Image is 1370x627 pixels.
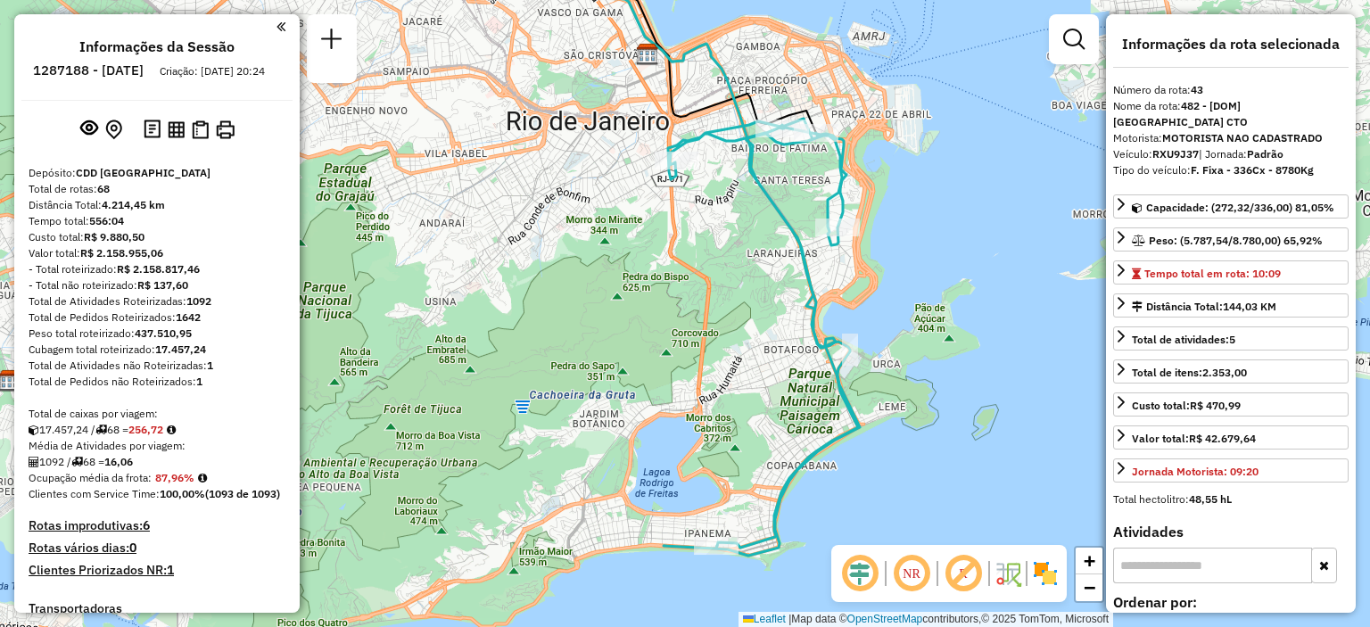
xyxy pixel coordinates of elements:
span: | [788,613,791,625]
button: Exibir sessão original [77,115,102,144]
strong: 5 [1229,333,1235,346]
button: Centralizar mapa no depósito ou ponto de apoio [102,116,126,144]
div: Cubagem total roteirizado: [29,342,285,358]
a: Tempo total em rota: 10:09 [1113,260,1349,285]
strong: R$ 2.158.955,06 [80,246,163,260]
h4: Rotas improdutivas: [29,518,285,533]
strong: CDD [GEOGRAPHIC_DATA] [76,166,210,179]
span: Peso: (5.787,54/8.780,00) 65,92% [1149,234,1323,247]
img: Fluxo de ruas [994,559,1022,588]
div: 1092 / 68 = [29,454,285,470]
span: − [1084,576,1095,598]
div: Map data © contributors,© 2025 TomTom, Microsoft [739,612,1113,627]
strong: 1 [196,375,202,388]
a: Valor total:R$ 42.679,64 [1113,425,1349,450]
em: Média calculada utilizando a maior ocupação (%Peso ou %Cubagem) de cada rota da sessão. Rotas cro... [198,473,207,483]
a: Clique aqui para minimizar o painel [276,16,285,37]
span: + [1084,549,1095,572]
span: Ocupação média da frota: [29,471,152,484]
a: OpenStreetMap [847,613,923,625]
a: Custo total:R$ 470,99 [1113,392,1349,417]
img: CDD São Cristovão [636,43,659,66]
i: Total de Atividades [29,457,39,467]
button: Imprimir Rotas [212,117,238,143]
div: Média de Atividades por viagem: [29,438,285,454]
strong: 1092 [186,294,211,308]
h6: 1287188 - [DATE] [33,62,144,78]
span: Total de atividades: [1132,333,1235,346]
div: Total de Pedidos não Roteirizados: [29,374,285,390]
span: 144,03 KM [1223,300,1276,313]
div: Veículo: [1113,146,1349,162]
a: Leaflet [743,613,786,625]
label: Ordenar por: [1113,591,1349,613]
strong: Padrão [1247,147,1283,161]
strong: 482 - [DOM] [GEOGRAPHIC_DATA] CTO [1113,99,1248,128]
strong: 100,00% [160,487,205,500]
a: Jornada Motorista: 09:20 [1113,458,1349,483]
div: 17.457,24 / 68 = [29,422,285,438]
strong: 68 [97,182,110,195]
strong: 4.214,45 km [102,198,165,211]
button: Logs desbloquear sessão [140,116,164,144]
strong: (1093 de 1093) [205,487,280,500]
span: Ocultar NR [890,552,933,595]
strong: 1 [207,359,213,372]
i: Meta Caixas/viagem: 287,00 Diferença: -30,28 [167,425,176,435]
div: Motorista: [1113,130,1349,146]
span: Exibir rótulo [942,552,985,595]
div: Total de Atividades não Roteirizadas: [29,358,285,374]
strong: 43 [1191,83,1203,96]
img: Exibir/Ocultar setores [1031,559,1060,588]
strong: 0 [129,540,136,556]
span: Clientes com Service Time: [29,487,160,500]
strong: 17.457,24 [155,342,206,356]
h4: Rotas vários dias: [29,540,285,556]
a: Peso: (5.787,54/8.780,00) 65,92% [1113,227,1349,252]
strong: 556:04 [89,214,124,227]
strong: 48,55 hL [1189,492,1232,506]
span: Capacidade: (272,32/336,00) 81,05% [1146,201,1334,214]
strong: 6 [143,517,150,533]
div: Custo total: [1132,398,1241,414]
strong: 1 [167,562,174,578]
h4: Transportadoras [29,601,285,616]
span: Ocultar deslocamento [838,552,881,595]
a: Total de atividades:5 [1113,326,1349,351]
div: - Total não roteirizado: [29,277,285,293]
div: - Total roteirizado: [29,261,285,277]
a: Exibir filtros [1056,21,1092,57]
strong: RXU9J37 [1152,147,1199,161]
strong: 16,06 [104,455,133,468]
h4: Informações da Sessão [79,38,235,55]
i: Total de rotas [71,457,83,467]
div: Tempo total: [29,213,285,229]
button: Visualizar relatório de Roteirização [164,117,188,141]
strong: R$ 2.158.817,46 [117,262,200,276]
div: Depósito: [29,165,285,181]
div: Nome da rota: [1113,98,1349,130]
strong: 256,72 [128,423,163,436]
div: Valor total: [29,245,285,261]
div: Total de Pedidos Roteirizados: [29,309,285,326]
a: Zoom out [1076,574,1102,601]
div: Custo total: [29,229,285,245]
i: Total de rotas [95,425,107,435]
h4: Atividades [1113,524,1349,540]
i: Cubagem total roteirizado [29,425,39,435]
div: Total de Atividades Roteirizadas: [29,293,285,309]
span: Tempo total em rota: 10:09 [1144,267,1281,280]
div: Total de rotas: [29,181,285,197]
div: Número da rota: [1113,82,1349,98]
h4: Clientes Priorizados NR: [29,563,285,578]
strong: R$ 42.679,64 [1189,432,1256,445]
div: Peso total roteirizado: [29,326,285,342]
div: Distância Total: [1132,299,1276,315]
strong: F. Fixa - 336Cx - 8780Kg [1191,163,1314,177]
a: Total de itens:2.353,00 [1113,359,1349,384]
strong: 2.353,00 [1202,366,1247,379]
strong: 1642 [176,310,201,324]
div: Criação: [DATE] 20:24 [153,63,272,79]
div: Distância Total: [29,197,285,213]
a: Capacidade: (272,32/336,00) 81,05% [1113,194,1349,219]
